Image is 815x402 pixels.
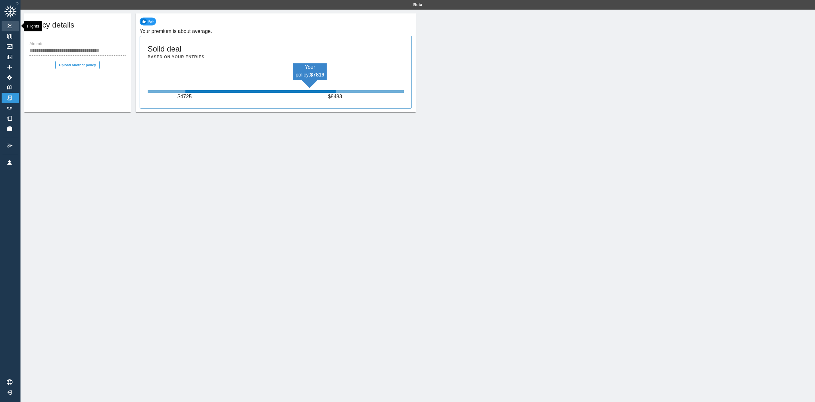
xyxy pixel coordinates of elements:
p: $ 8483 [328,93,344,100]
p: Your policy: [293,63,327,79]
label: Aircraft [29,41,42,47]
h6: Your premium is about average. [140,27,412,36]
h5: Policy details [29,20,74,30]
img: fair-policy-chip-16a22df130daad956e14.svg [140,17,158,26]
b: $ 7819 [310,72,324,77]
div: Policy details [24,13,131,39]
h5: Solid deal [148,44,181,54]
button: Upload another policy [55,61,100,69]
p: $ 4725 [177,93,193,100]
h6: Based on your entries [148,54,204,60]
